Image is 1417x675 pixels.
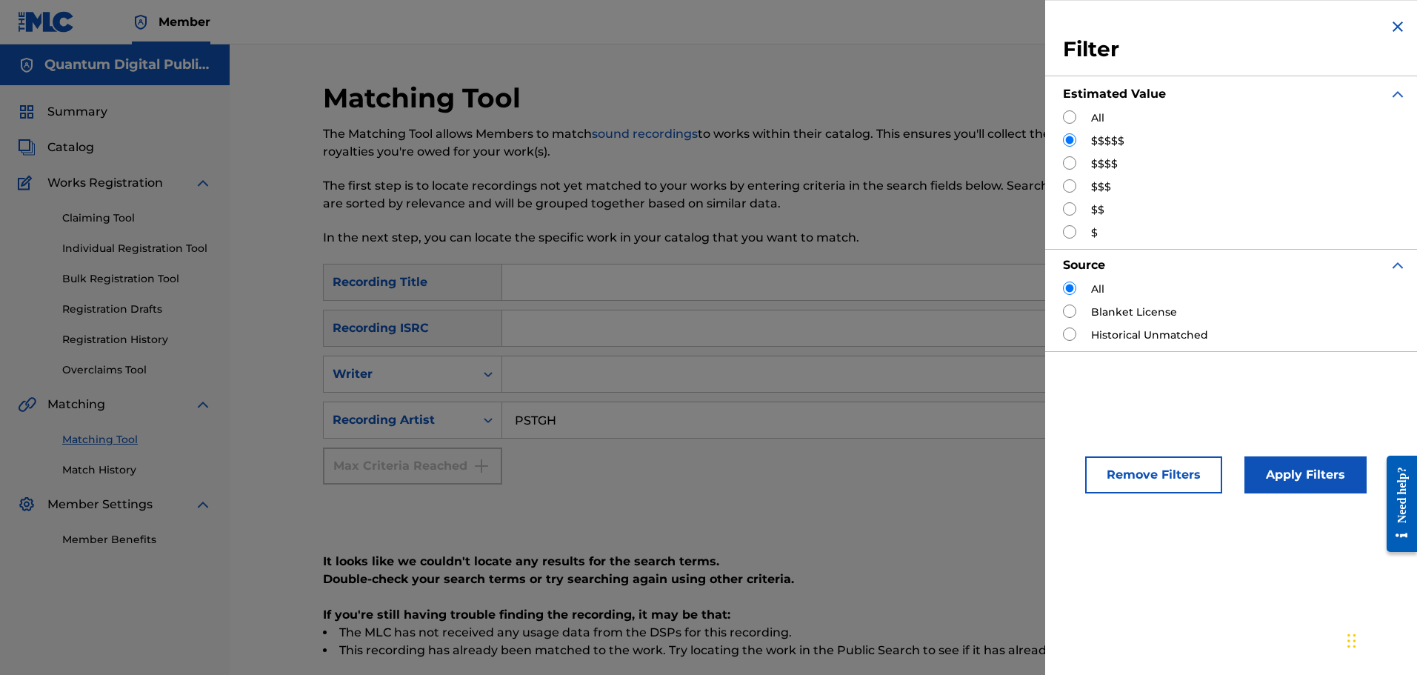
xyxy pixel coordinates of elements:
a: Individual Registration Tool [62,241,212,256]
button: Apply Filters [1244,456,1367,493]
label: $$ [1091,202,1104,218]
span: Member Settings [47,496,153,513]
a: Claiming Tool [62,210,212,226]
p: The first step is to locate recordings not yet matched to your works by entering criteria in the ... [323,177,1094,213]
label: $ [1091,225,1098,241]
label: Blanket License [1091,305,1177,320]
img: expand [194,396,212,413]
a: Overclaims Tool [62,362,212,378]
iframe: Chat Widget [1343,604,1417,675]
span: Catalog [47,139,94,156]
a: SummarySummary [18,103,107,121]
img: Works Registration [18,174,37,192]
h3: Filter [1063,36,1407,63]
a: Registration History [62,332,212,348]
a: Match History [62,462,212,478]
img: expand [194,174,212,192]
h5: Quantum Digital Publishing [44,56,212,73]
span: Summary [47,103,107,121]
img: expand [1389,256,1407,274]
img: Catalog [18,139,36,156]
div: Recording Artist [333,411,466,429]
img: Member Settings [18,496,36,513]
img: Top Rightsholder [132,13,150,31]
div: Drag [1347,619,1356,663]
iframe: Resource Center [1376,444,1417,563]
li: This recording has already been matched to the work. Try locating the work in the Public Search t... [323,642,1324,659]
img: expand [1389,85,1407,103]
label: All [1091,110,1104,126]
p: Double-check your search terms or try searching again using other criteria. [323,571,1324,588]
button: Remove Filters [1085,456,1222,493]
span: Works Registration [47,174,163,192]
img: expand [194,496,212,513]
a: Bulk Registration Tool [62,271,212,287]
a: Registration Drafts [62,302,212,317]
label: Historical Unmatched [1091,327,1208,343]
a: CatalogCatalog [18,139,94,156]
label: $$$$$ [1091,133,1124,149]
p: The Matching Tool allows Members to match to works within their catalog. This ensures you'll coll... [323,125,1094,161]
a: Matching Tool [62,432,212,448]
p: If you're still having trouble finding the recording, it may be that: [323,606,1324,624]
label: $$$ [1091,179,1111,195]
p: It looks like we couldn't locate any results for the search terms. [323,553,1324,571]
img: Accounts [18,56,36,74]
img: Summary [18,103,36,121]
label: All [1091,282,1104,297]
span: Matching [47,396,105,413]
form: Search Form [323,264,1324,544]
strong: Estimated Value [1063,87,1166,101]
img: Matching [18,396,36,413]
a: sound recordings [592,127,698,141]
span: Member [159,13,210,30]
strong: Source [1063,258,1105,272]
p: In the next step, you can locate the specific work in your catalog that you want to match. [323,229,1094,247]
h2: Matching Tool [323,82,528,115]
label: $$$$ [1091,156,1118,172]
div: Writer [333,365,466,383]
li: The MLC has not received any usage data from the DSPs for this recording. [323,624,1324,642]
a: Member Benefits [62,532,212,548]
img: close [1389,18,1407,36]
img: MLC Logo [18,11,75,33]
